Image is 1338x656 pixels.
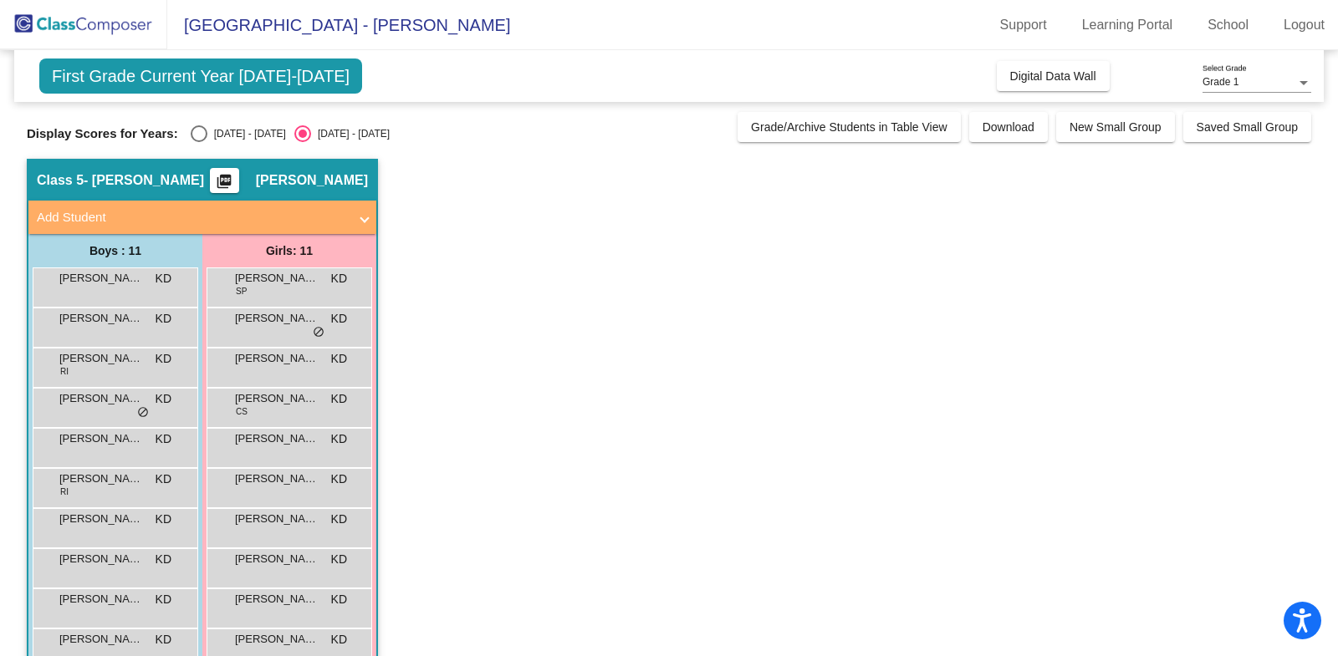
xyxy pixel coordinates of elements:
span: KD [156,390,171,408]
span: KD [331,591,347,608]
span: KD [156,631,171,648]
span: [PERSON_NAME] [59,511,143,527]
div: Girls: 11 [202,234,376,267]
span: KD [331,390,347,408]
span: KD [156,591,171,608]
span: New Small Group [1070,120,1162,134]
span: Download [983,120,1034,134]
span: KD [331,310,347,328]
span: Grade 1 [1203,76,1238,88]
span: Grade/Archive Students in Table View [751,120,947,134]
span: SP [236,285,247,297]
mat-expansion-panel-header: Add Student [28,201,376,234]
span: [PERSON_NAME] [235,470,319,487]
mat-radio-group: Select an option [191,125,390,142]
span: First Grade Current Year [DATE]-[DATE] [39,58,362,94]
a: Learning Portal [1069,12,1187,38]
mat-icon: picture_as_pdf [214,173,234,196]
span: [PERSON_NAME] [235,270,319,287]
span: KD [156,511,171,528]
button: Digital Data Wall [997,61,1110,91]
div: Boys : 11 [28,234,202,267]
a: School [1194,12,1262,38]
span: Class 5 [37,172,84,189]
span: KD [156,350,171,368]
span: [PERSON_NAME] [59,310,143,327]
span: [PERSON_NAME] [256,172,368,189]
span: [PERSON_NAME] [59,350,143,367]
span: KD [156,310,171,328]
div: [DATE] - [DATE] [311,126,390,141]
span: KD [331,350,347,368]
span: Saved Small Group [1197,120,1298,134]
span: [PERSON_NAME] [235,390,319,407]
span: [PERSON_NAME] [59,631,143,648]
span: [PERSON_NAME] [235,591,319,608]
span: [PERSON_NAME] [59,551,143,567]
a: Support [987,12,1060,38]
span: RI [60,365,69,378]
span: KD [331,470,347,488]
div: [DATE] - [DATE] [207,126,286,141]
button: Grade/Archive Students in Table View [738,112,961,142]
span: CS [236,405,248,418]
span: [PERSON_NAME] [235,310,319,327]
span: KD [156,270,171,287]
span: KD [331,631,347,648]
span: Display Scores for Years: [27,126,178,141]
span: [PERSON_NAME] [235,511,319,527]
span: [PERSON_NAME] [235,430,319,447]
span: KD [331,430,347,448]
span: Digital Data Wall [1010,69,1096,83]
span: [PERSON_NAME] [235,350,319,367]
span: [PERSON_NAME] [59,270,143,287]
mat-panel-title: Add Student [37,208,348,227]
span: KD [331,511,347,528]
a: Logout [1270,12,1338,38]
span: [PERSON_NAME] [59,470,143,487]
span: [PERSON_NAME] [PERSON_NAME] [59,430,143,447]
span: KD [156,470,171,488]
span: KD [156,551,171,568]
span: KD [331,551,347,568]
span: [PERSON_NAME] [235,551,319,567]
span: [GEOGRAPHIC_DATA] - [PERSON_NAME] [167,12,510,38]
span: do_not_disturb_alt [313,326,324,339]
button: Download [969,112,1048,142]
span: [PERSON_NAME] [235,631,319,648]
span: [PERSON_NAME] [59,591,143,608]
span: [PERSON_NAME] [59,390,143,407]
span: KD [331,270,347,287]
button: Print Students Details [210,168,239,193]
button: New Small Group [1056,112,1175,142]
button: Saved Small Group [1183,112,1311,142]
span: KD [156,430,171,448]
span: - [PERSON_NAME] [84,172,204,189]
span: RI [60,486,69,498]
span: do_not_disturb_alt [137,406,149,420]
